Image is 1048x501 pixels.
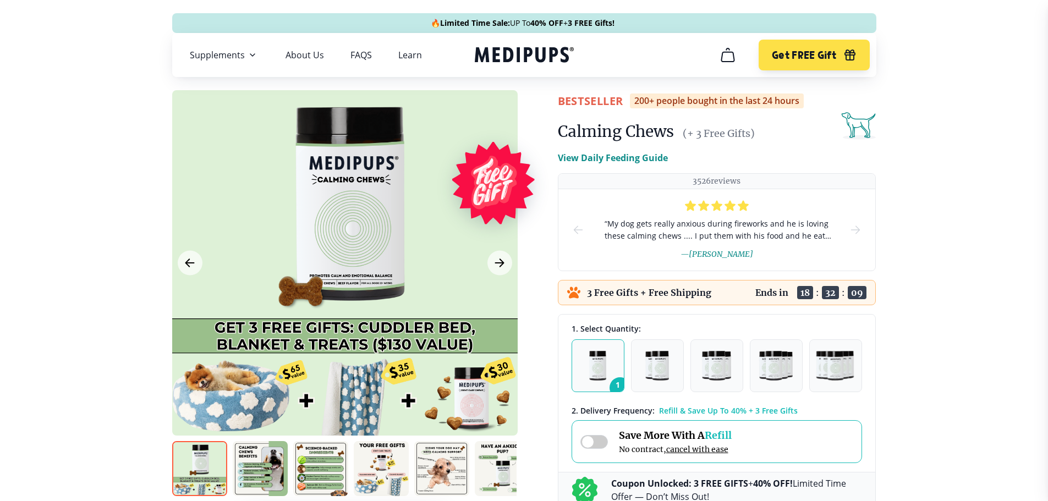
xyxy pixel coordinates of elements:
[354,441,409,496] img: Calming Chews | Natural Dog Supplements
[572,405,655,416] span: 2 . Delivery Frequency:
[848,286,866,299] span: 09
[431,18,614,29] span: 🔥 UP To +
[816,287,819,298] span: :
[558,93,623,108] span: BestSeller
[589,351,606,381] img: Pack of 1 - Natural Dog Supplements
[233,441,288,496] img: Calming Chews | Natural Dog Supplements
[630,93,804,108] div: 200+ people bought in the last 24 hours
[610,377,630,398] span: 1
[475,441,530,496] img: Calming Chews | Natural Dog Supplements
[619,429,732,442] span: Save More With A
[619,444,732,454] span: No contract,
[572,189,585,271] button: prev-slide
[190,49,245,60] span: Supplements
[797,286,813,299] span: 18
[558,151,668,164] p: View Daily Feeding Guide
[693,176,740,186] p: 3526 reviews
[587,287,711,298] p: 3 Free Gifts + Free Shipping
[659,405,798,416] span: Refill & Save Up To 40% + 3 Free Gifts
[487,251,512,276] button: Next Image
[755,287,788,298] p: Ends in
[602,218,831,242] span: “ My dog gets really anxious during fireworks and he is loving these calming chews .... I put the...
[683,127,755,140] span: (+ 3 Free Gifts)
[705,429,732,442] span: Refill
[645,351,668,381] img: Pack of 2 - Natural Dog Supplements
[611,477,748,489] b: Coupon Unlocked: 3 FREE GIFTS
[849,189,862,271] button: next-slide
[398,49,422,60] a: Learn
[753,477,793,489] b: 40% OFF!
[842,287,845,298] span: :
[572,323,862,334] div: 1. Select Quantity:
[286,49,324,60] a: About Us
[572,339,624,392] button: 1
[702,351,731,381] img: Pack of 3 - Natural Dog Supplements
[475,45,574,67] a: Medipups
[414,441,469,496] img: Calming Chews | Natural Dog Supplements
[666,444,728,454] span: cancel with ease
[558,122,674,141] h1: Calming Chews
[293,441,348,496] img: Calming Chews | Natural Dog Supplements
[759,40,869,70] button: Get FREE Gift
[772,49,836,62] span: Get FREE Gift
[350,49,372,60] a: FAQS
[172,441,227,496] img: Calming Chews | Natural Dog Supplements
[822,286,839,299] span: 32
[759,351,793,381] img: Pack of 4 - Natural Dog Supplements
[715,42,741,68] button: cart
[681,249,753,259] span: — [PERSON_NAME]
[178,251,202,276] button: Previous Image
[190,48,259,62] button: Supplements
[816,351,855,381] img: Pack of 5 - Natural Dog Supplements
